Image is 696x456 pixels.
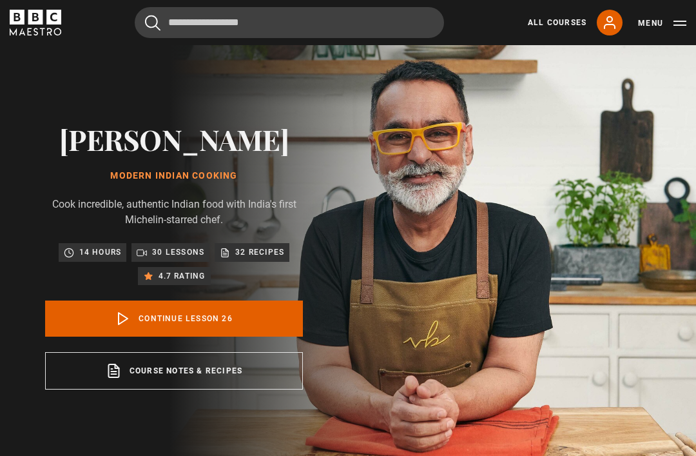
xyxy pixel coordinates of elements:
button: Submit the search query [145,15,160,31]
a: All Courses [528,17,586,28]
a: Continue lesson 26 [45,301,303,337]
p: 14 hours [79,246,122,259]
input: Search [135,7,444,38]
p: 30 lessons [152,246,204,259]
h2: [PERSON_NAME] [45,123,303,155]
a: Course notes & Recipes [45,352,303,390]
svg: BBC Maestro [10,10,61,35]
p: 32 Recipes [235,246,284,259]
p: 4.7 rating [159,270,206,283]
button: Toggle navigation [638,17,686,30]
p: Cook incredible, authentic Indian food with India's first Michelin-starred chef. [45,197,303,228]
h1: Modern Indian Cooking [45,171,303,181]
